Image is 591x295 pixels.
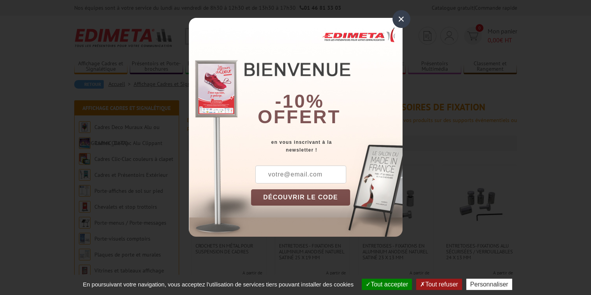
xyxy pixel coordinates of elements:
div: en vous inscrivant à la newsletter ! [251,138,403,154]
button: Tout accepter [362,279,412,290]
font: offert [258,106,341,127]
button: Tout refuser [416,279,462,290]
span: En poursuivant votre navigation, vous acceptez l'utilisation de services tiers pouvant installer ... [79,281,357,288]
input: votre@email.com [255,166,346,183]
button: DÉCOUVRIR LE CODE [251,189,350,206]
button: Personnaliser (fenêtre modale) [466,279,512,290]
div: × [392,10,410,28]
b: -10% [275,91,324,112]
